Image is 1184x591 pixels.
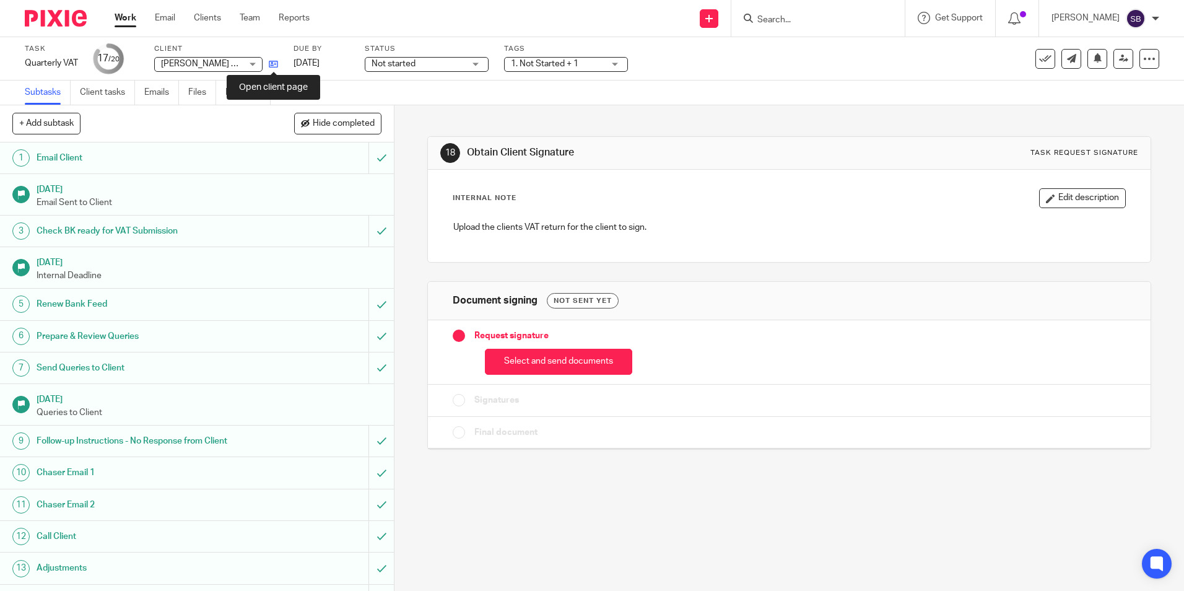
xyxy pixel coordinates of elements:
a: Notes (0) [225,81,271,105]
h1: Call Client [37,527,250,546]
img: svg%3E [1126,9,1146,28]
h1: Adjustments [37,559,250,577]
button: + Add subtask [12,113,81,134]
a: Client tasks [80,81,135,105]
h1: [DATE] [37,390,382,406]
button: Select and send documents [485,349,632,375]
div: 10 [12,464,30,481]
button: Hide completed [294,113,381,134]
small: /20 [108,56,120,63]
a: Subtasks [25,81,71,105]
a: Email [155,12,175,24]
span: Not started [372,59,416,68]
h1: Prepare & Review Queries [37,327,250,346]
div: 11 [12,496,30,514]
p: [PERSON_NAME] [1051,12,1120,24]
h1: Obtain Client Signature [467,146,816,159]
h1: Chaser Email 2 [37,496,250,514]
div: 12 [12,528,30,545]
div: 5 [12,295,30,313]
span: [PERSON_NAME] Automated Solutions [161,59,313,68]
input: Search [756,15,868,26]
div: 13 [12,560,30,577]
div: 18 [440,143,460,163]
span: Hide completed [313,119,375,129]
a: Files [188,81,216,105]
h1: Renew Bank Feed [37,295,250,313]
p: Email Sent to Client [37,196,382,209]
div: Task request signature [1030,148,1138,158]
span: Signatures [474,394,519,406]
h1: Email Client [37,149,250,167]
div: 3 [12,222,30,240]
h1: Document signing [453,294,538,307]
label: Task [25,44,78,54]
span: Final document [474,426,538,439]
div: Not sent yet [547,293,619,309]
a: Team [240,12,260,24]
label: Status [365,44,489,54]
label: Tags [504,44,628,54]
span: [DATE] [294,59,320,68]
h1: Send Queries to Client [37,359,250,377]
div: 1 [12,149,30,167]
h1: Check BK ready for VAT Submission [37,222,250,240]
a: Reports [279,12,310,24]
span: 1. Not Started + 1 [511,59,578,68]
h1: [DATE] [37,180,382,196]
span: Get Support [935,14,983,22]
a: Clients [194,12,221,24]
p: Upload the clients VAT return for the client to sign. [453,221,1125,234]
label: Client [154,44,278,54]
a: Emails [144,81,179,105]
div: 6 [12,328,30,345]
div: Quarterly VAT [25,57,78,69]
p: Queries to Client [37,406,382,419]
a: Audit logs [280,81,328,105]
label: Due by [294,44,349,54]
a: Work [115,12,136,24]
p: Internal Deadline [37,269,382,282]
div: 7 [12,359,30,377]
h1: Chaser Email 1 [37,463,250,482]
div: 17 [97,51,120,66]
h1: Follow-up Instructions - No Response from Client [37,432,250,450]
h1: [DATE] [37,253,382,269]
button: Edit description [1039,188,1126,208]
img: Pixie [25,10,87,27]
div: 9 [12,432,30,450]
p: Internal Note [453,193,516,203]
span: Request signature [474,330,549,342]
